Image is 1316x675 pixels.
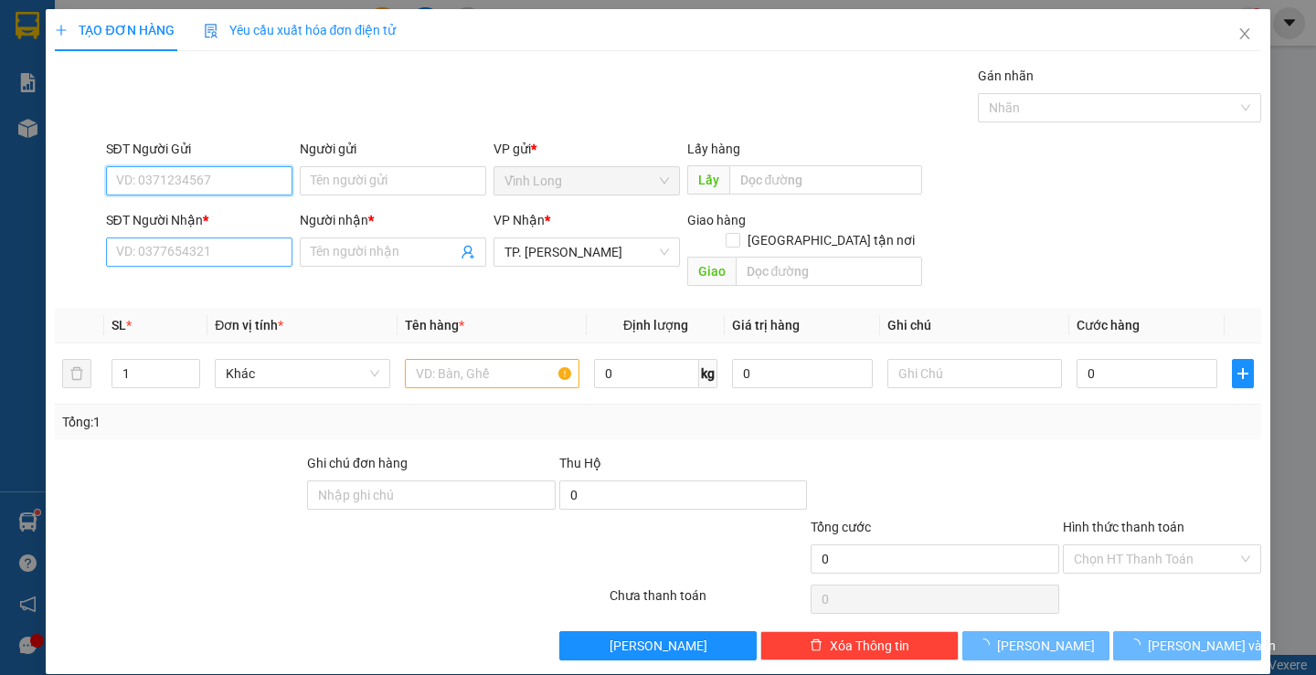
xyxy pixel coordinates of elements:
span: Cước hàng [1077,318,1140,332]
span: Định lượng [623,318,688,332]
label: Ghi chú đơn hàng [307,456,408,470]
span: VP Nhận [493,213,545,227]
div: VP gửi [493,139,680,159]
span: plus [1233,366,1253,381]
li: VP Vĩnh Long [9,99,126,119]
span: Xóa Thông tin [830,636,909,656]
input: VD: Bàn, Ghế [405,359,579,388]
span: TP. Hồ Chí Minh [504,238,669,266]
button: [PERSON_NAME] [962,631,1109,660]
button: deleteXóa Thông tin [760,631,959,660]
span: [PERSON_NAME] [610,636,707,656]
label: Gán nhãn [978,69,1034,83]
input: Dọc đường [729,165,922,195]
div: SĐT Người Nhận [106,210,292,230]
img: logo.jpg [9,9,73,73]
input: Ghi chú đơn hàng [307,480,556,510]
button: plus [1232,359,1254,388]
span: Tên hàng [405,318,464,332]
span: Giá trị hàng [732,318,800,332]
input: Ghi Chú [887,359,1062,388]
label: Hình thức thanh toán [1063,520,1184,534]
span: Khác [226,360,378,387]
th: Ghi chú [880,308,1069,343]
span: Vĩnh Long [504,167,669,195]
span: Lấy hàng [687,142,740,156]
span: Yêu cầu xuất hóa đơn điện tử [204,23,397,37]
div: Người gửi [300,139,486,159]
span: Đơn vị tính [215,318,283,332]
span: SL [111,318,126,332]
li: VP TP. [PERSON_NAME] [126,99,243,139]
div: SĐT Người Gửi [106,139,292,159]
span: Lấy [687,165,729,195]
span: kg [699,359,717,388]
button: [PERSON_NAME] và In [1113,631,1260,660]
input: 0 [732,359,873,388]
span: user-add [461,245,475,259]
img: icon [204,24,218,38]
span: [GEOGRAPHIC_DATA] tận nơi [740,230,922,250]
input: Dọc đường [736,257,922,286]
span: Tổng cước [811,520,871,534]
span: TẠO ĐƠN HÀNG [55,23,174,37]
b: 107/1 , Đường 2/9 P1, TP Vĩnh Long [9,121,107,176]
span: close [1237,26,1252,41]
span: Thu Hộ [559,456,601,470]
div: Chưa thanh toán [608,585,810,617]
button: Close [1219,9,1270,60]
span: environment [9,122,22,135]
button: delete [62,359,91,388]
span: [PERSON_NAME] [997,636,1095,656]
li: [PERSON_NAME] - 0931936768 [9,9,265,78]
div: Người nhận [300,210,486,230]
button: [PERSON_NAME] [559,631,758,660]
div: Tổng: 1 [62,412,509,432]
span: [PERSON_NAME] và In [1148,636,1276,656]
span: delete [810,638,822,653]
span: loading [1128,638,1148,651]
span: loading [977,638,997,651]
span: Giao [687,257,736,286]
span: Giao hàng [687,213,746,227]
span: plus [55,24,68,37]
